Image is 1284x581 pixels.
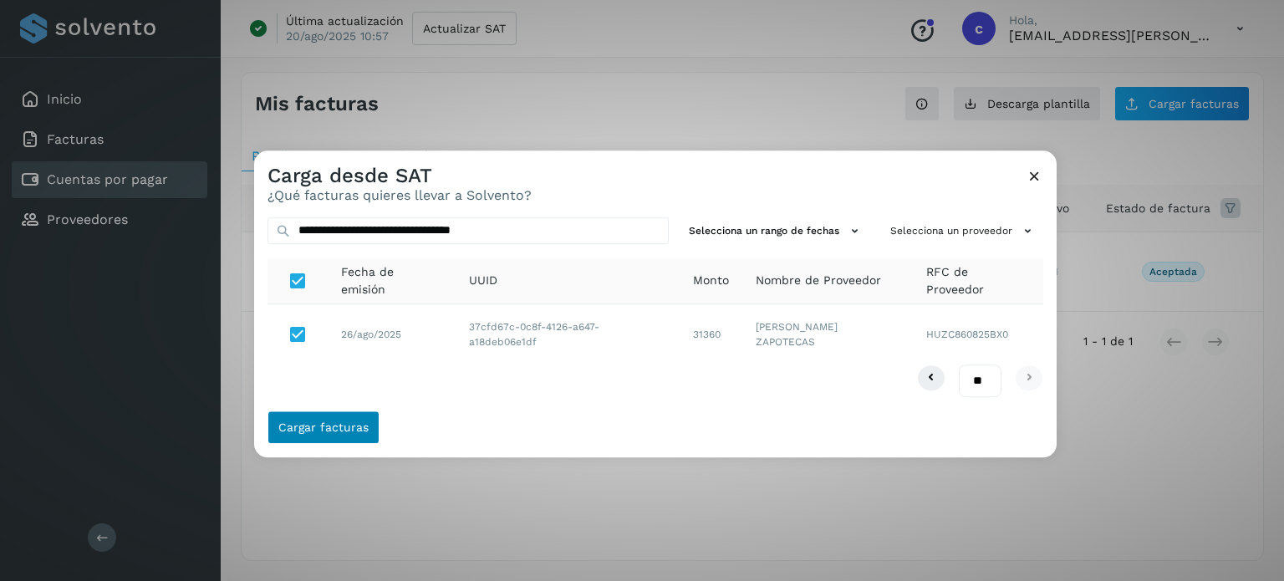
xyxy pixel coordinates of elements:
[742,305,914,365] td: [PERSON_NAME] ZAPOTECAS
[456,305,680,365] td: 37cfd67c-0c8f-4126-a647-a18deb06e1df
[680,305,742,365] td: 31360
[693,273,729,290] span: Monto
[267,164,532,188] h3: Carga desde SAT
[328,305,456,365] td: 26/ago/2025
[278,421,369,433] span: Cargar facturas
[682,217,870,245] button: Selecciona un rango de fechas
[926,263,1030,298] span: RFC de Proveedor
[756,273,881,290] span: Nombre de Proveedor
[469,273,497,290] span: UUID
[267,410,380,444] button: Cargar facturas
[913,305,1043,365] td: HUZC860825BX0
[884,217,1043,245] button: Selecciona un proveedor
[341,263,442,298] span: Fecha de emisión
[267,188,532,204] p: ¿Qué facturas quieres llevar a Solvento?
